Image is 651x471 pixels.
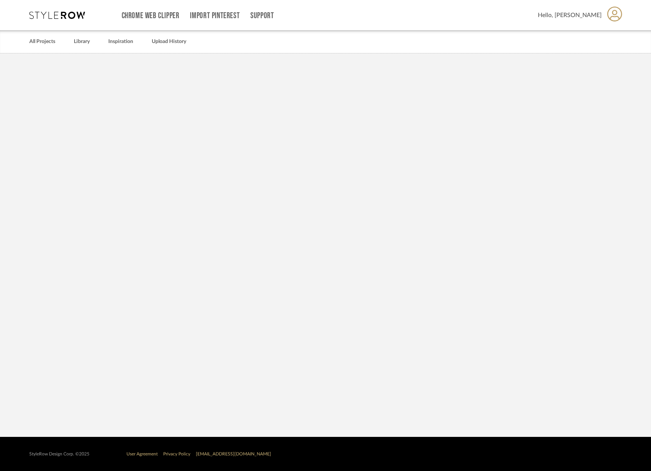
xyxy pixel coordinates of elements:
[29,451,89,457] div: StyleRow Design Corp. ©2025
[122,13,180,19] a: Chrome Web Clipper
[196,452,271,456] a: [EMAIL_ADDRESS][DOMAIN_NAME]
[538,11,602,20] span: Hello, [PERSON_NAME]
[29,37,55,47] a: All Projects
[190,13,240,19] a: Import Pinterest
[250,13,274,19] a: Support
[152,37,186,47] a: Upload History
[126,452,158,456] a: User Agreement
[163,452,190,456] a: Privacy Policy
[108,37,133,47] a: Inspiration
[74,37,90,47] a: Library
